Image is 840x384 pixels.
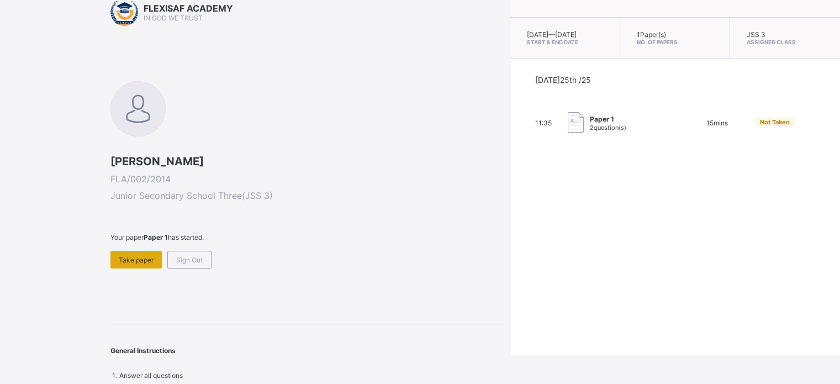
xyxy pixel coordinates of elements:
span: JSS 3 [747,30,765,39]
span: No. of Papers [637,39,713,45]
span: 1 Paper(s) [637,30,666,39]
b: Paper 1 [144,233,168,241]
span: 11:35 [535,119,551,127]
span: General Instructions [110,346,176,355]
span: IN GOD WE TRUST [144,14,203,22]
span: 15 mins [706,119,727,127]
span: Start & End Date [527,39,603,45]
span: 2 question(s) [589,124,626,131]
span: [DATE] 25th /25 [535,75,590,85]
span: FLEXISAF ACADEMY [144,3,233,14]
span: Assigned Class [747,39,823,45]
span: Not Taken [759,118,789,126]
span: [PERSON_NAME] [110,155,504,168]
span: Sign Out [176,256,203,264]
span: Junior Secondary School Three ( JSS 3 ) [110,190,504,201]
span: Your paper has started. [110,233,504,241]
span: Answer all questions [119,371,183,380]
img: take_paper.cd97e1aca70de81545fe8e300f84619e.svg [568,112,584,133]
span: [DATE] — [DATE] [527,30,577,39]
span: Paper 1 [589,115,626,123]
span: FLA/002/2014 [110,173,504,185]
span: Take paper [119,256,154,264]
